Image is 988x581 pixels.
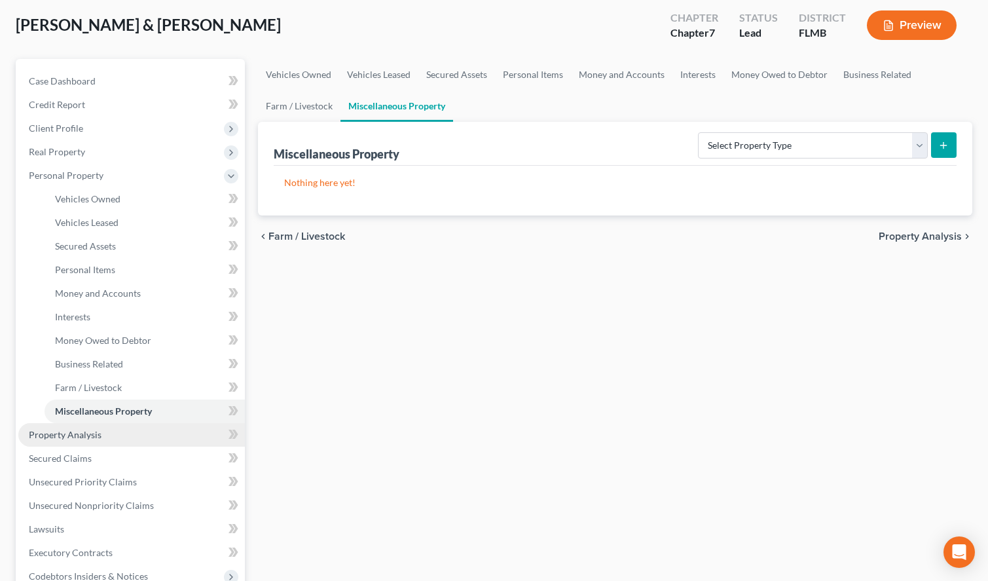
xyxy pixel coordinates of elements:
span: 7 [709,26,715,39]
div: FLMB [799,26,846,41]
span: Secured Claims [29,453,92,464]
span: Executory Contracts [29,547,113,558]
div: Miscellaneous Property [274,146,399,162]
span: Personal Items [55,264,115,275]
span: Real Property [29,146,85,157]
span: Personal Property [29,170,103,181]
a: Miscellaneous Property [45,400,245,423]
a: Miscellaneous Property [340,90,453,122]
button: Property Analysis chevron_right [879,231,972,242]
a: Money and Accounts [571,59,672,90]
a: Business Related [835,59,919,90]
div: District [799,10,846,26]
span: Property Analysis [879,231,962,242]
span: Money and Accounts [55,288,141,299]
a: Money and Accounts [45,282,245,305]
i: chevron_right [962,231,972,242]
a: Farm / Livestock [258,90,340,122]
span: Lawsuits [29,523,64,534]
div: Open Intercom Messenger [943,536,975,568]
a: Money Owed to Debtor [723,59,835,90]
a: Secured Assets [45,234,245,258]
div: Chapter [670,26,718,41]
a: Vehicles Owned [45,187,245,211]
span: Farm / Livestock [268,231,345,242]
div: Lead [739,26,778,41]
a: Unsecured Nonpriority Claims [18,494,245,517]
span: Case Dashboard [29,75,96,86]
span: Credit Report [29,99,85,110]
a: Vehicles Leased [339,59,418,90]
div: Chapter [670,10,718,26]
span: Miscellaneous Property [55,405,152,417]
a: Credit Report [18,93,245,117]
a: Vehicles Owned [258,59,339,90]
span: Property Analysis [29,429,101,440]
a: Interests [45,305,245,329]
span: Vehicles Leased [55,217,119,228]
span: Secured Assets [55,240,116,252]
a: Vehicles Leased [45,211,245,234]
span: Client Profile [29,122,83,134]
button: chevron_left Farm / Livestock [258,231,345,242]
span: Unsecured Priority Claims [29,476,137,487]
div: Status [739,10,778,26]
a: Secured Assets [418,59,495,90]
a: Farm / Livestock [45,376,245,400]
span: Farm / Livestock [55,382,122,393]
span: Unsecured Nonpriority Claims [29,500,154,511]
a: Property Analysis [18,423,245,447]
span: Interests [55,311,90,322]
a: Case Dashboard [18,69,245,93]
span: Money Owed to Debtor [55,335,151,346]
span: [PERSON_NAME] & [PERSON_NAME] [16,15,281,34]
a: Personal Items [495,59,571,90]
a: Unsecured Priority Claims [18,470,245,494]
a: Personal Items [45,258,245,282]
a: Executory Contracts [18,541,245,565]
a: Interests [672,59,723,90]
p: Nothing here yet! [284,176,946,189]
a: Money Owed to Debtor [45,329,245,352]
button: Preview [867,10,957,40]
a: Lawsuits [18,517,245,541]
i: chevron_left [258,231,268,242]
span: Business Related [55,358,123,369]
span: Vehicles Owned [55,193,120,204]
a: Business Related [45,352,245,376]
a: Secured Claims [18,447,245,470]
